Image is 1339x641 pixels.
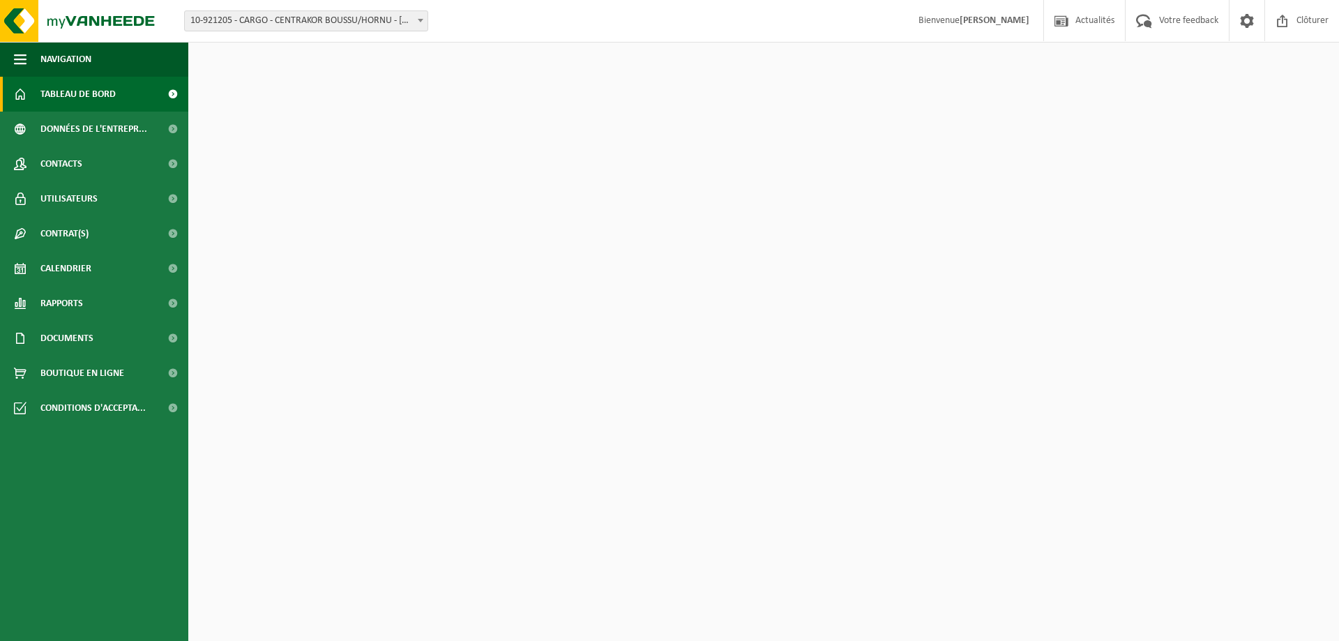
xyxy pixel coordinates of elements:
span: 10-921205 - CARGO - CENTRAKOR BOUSSU/HORNU - HORNU [184,10,428,31]
span: 10-921205 - CARGO - CENTRAKOR BOUSSU/HORNU - HORNU [185,11,428,31]
span: Tableau de bord [40,77,116,112]
span: Rapports [40,286,83,321]
span: Calendrier [40,251,91,286]
span: Conditions d'accepta... [40,391,146,425]
span: Contrat(s) [40,216,89,251]
span: Documents [40,321,93,356]
span: Données de l'entrepr... [40,112,147,146]
span: Contacts [40,146,82,181]
strong: [PERSON_NAME] [960,15,1029,26]
span: Navigation [40,42,91,77]
span: Utilisateurs [40,181,98,216]
span: Boutique en ligne [40,356,124,391]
